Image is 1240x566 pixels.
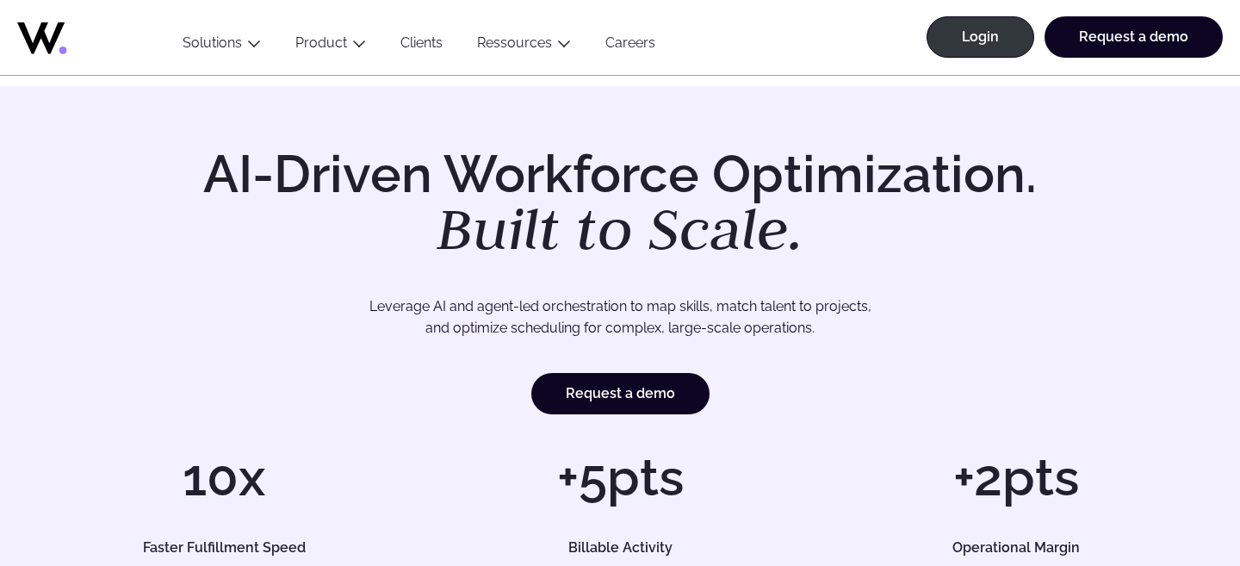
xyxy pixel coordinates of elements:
[927,16,1034,58] a: Login
[449,541,790,555] h5: Billable Activity
[1045,16,1223,58] a: Request a demo
[295,34,347,51] a: Product
[846,541,1187,555] h5: Operational Margin
[477,34,552,51] a: Ressources
[93,295,1147,339] p: Leverage AI and agent-led orchestration to map skills, match talent to projects, and optimize sch...
[179,148,1061,258] h1: AI-Driven Workforce Optimization.
[383,34,460,58] a: Clients
[437,190,803,266] em: Built to Scale.
[431,451,809,503] h1: +5pts
[53,541,394,555] h5: Faster Fulfillment Speed
[531,373,710,414] a: Request a demo
[460,34,588,58] button: Ressources
[588,34,673,58] a: Careers
[165,34,278,58] button: Solutions
[827,451,1206,503] h1: +2pts
[278,34,383,58] button: Product
[34,451,413,503] h1: 10x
